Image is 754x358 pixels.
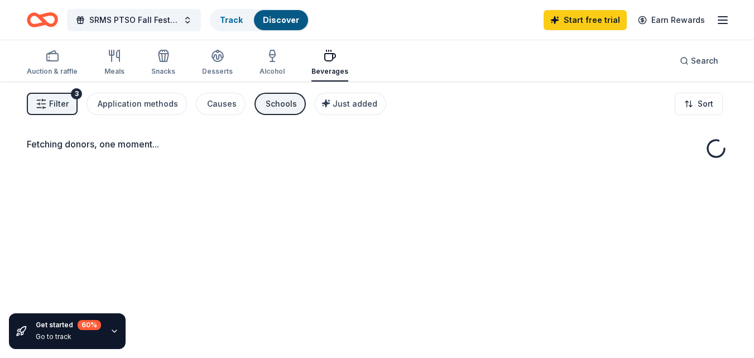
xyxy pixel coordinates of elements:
span: Sort [698,97,713,111]
span: Search [691,54,718,68]
button: Sort [675,93,723,115]
div: Auction & raffle [27,67,78,76]
button: Meals [104,45,124,82]
div: Get started [36,320,101,330]
button: Filter3 [27,93,78,115]
div: Go to track [36,332,101,341]
button: Application methods [87,93,187,115]
div: Meals [104,67,124,76]
a: Discover [263,15,299,25]
div: Application methods [98,97,178,111]
button: Causes [196,93,246,115]
button: Alcohol [260,45,285,82]
div: Snacks [151,67,175,76]
a: Earn Rewards [631,10,712,30]
a: Start free trial [544,10,627,30]
button: Auction & raffle [27,45,78,82]
button: TrackDiscover [210,9,309,31]
div: Beverages [311,67,348,76]
div: Schools [266,97,297,111]
button: Snacks [151,45,175,82]
div: Alcohol [260,67,285,76]
button: Search [671,50,727,72]
div: Fetching donors, one moment... [27,137,727,151]
span: Filter [49,97,69,111]
a: Track [220,15,243,25]
span: SRMS PTSO Fall Festival [89,13,179,27]
button: Schools [254,93,306,115]
span: Just added [333,99,377,108]
div: 3 [71,88,82,99]
a: Home [27,7,58,33]
button: Just added [315,93,386,115]
div: Desserts [202,67,233,76]
div: 60 % [78,320,101,330]
button: Desserts [202,45,233,82]
button: Beverages [311,45,348,82]
div: Causes [207,97,237,111]
button: SRMS PTSO Fall Festival [67,9,201,31]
